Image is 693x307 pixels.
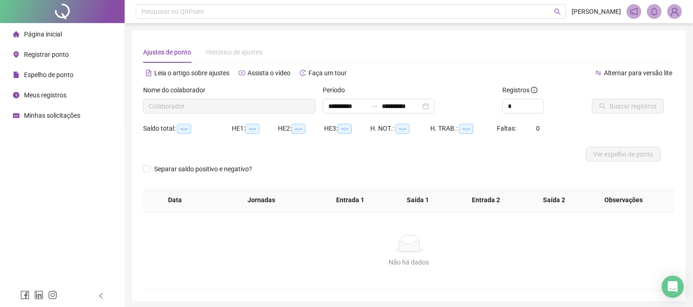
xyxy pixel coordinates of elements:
img: 87951 [668,5,681,18]
th: Saída 1 [384,187,452,213]
span: 0 [536,125,540,132]
span: Histórico de ajustes [206,48,262,56]
span: facebook [20,290,30,300]
th: Entrada 2 [452,187,520,213]
button: Buscar registros [592,99,664,114]
span: Assista o vídeo [247,69,290,77]
div: HE 2: [278,123,324,134]
span: Ajustes de ponto [143,48,191,56]
span: Alternar para versão lite [604,69,672,77]
span: left [98,293,104,299]
span: Meus registros [24,91,66,99]
div: Saldo total: [143,123,232,134]
span: search [554,8,561,15]
span: Minhas solicitações [24,112,80,119]
span: file [13,72,19,78]
span: Faça um tour [308,69,347,77]
div: HE 1: [232,123,278,134]
span: swap-right [371,102,378,110]
button: Ver espelho de ponto [586,147,661,162]
th: Observações [580,187,667,213]
div: Open Intercom Messenger [662,276,684,298]
span: --:-- [177,124,191,134]
th: Saída 2 [520,187,588,213]
span: Faltas: [497,125,518,132]
label: Nome do colaborador [143,85,211,95]
span: Leia o artigo sobre ajustes [154,69,229,77]
span: info-circle [531,87,537,93]
span: file-text [145,70,152,76]
span: --:-- [337,124,352,134]
span: Registros [502,85,537,95]
span: notification [630,7,638,16]
span: clock-circle [13,92,19,98]
span: history [300,70,306,76]
span: to [371,102,378,110]
span: --:-- [459,124,473,134]
div: HE 3: [324,123,370,134]
span: swap [595,70,602,76]
span: environment [13,51,19,58]
span: Observações [588,195,659,205]
span: Espelho de ponto [24,71,73,78]
span: bell [650,7,658,16]
span: Página inicial [24,30,62,38]
span: schedule [13,112,19,119]
span: linkedin [34,290,43,300]
span: instagram [48,290,57,300]
span: --:-- [395,124,410,134]
span: Registrar ponto [24,51,69,58]
span: --:-- [245,124,259,134]
div: H. TRAB.: [430,123,497,134]
span: [PERSON_NAME] [572,6,621,17]
label: Período [323,85,351,95]
span: youtube [239,70,245,76]
th: Data [143,187,206,213]
div: Não há dados [154,257,663,267]
span: home [13,31,19,37]
span: Separar saldo positivo e negativo? [151,164,256,174]
th: Jornadas [206,187,316,213]
div: H. NOT.: [370,123,430,134]
th: Entrada 1 [316,187,384,213]
span: --:-- [291,124,306,134]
